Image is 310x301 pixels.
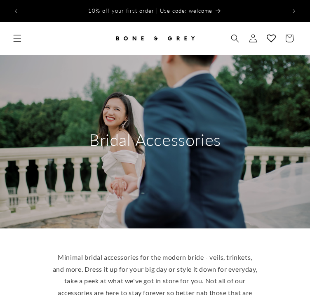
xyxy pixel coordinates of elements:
button: Next announcement [285,2,303,20]
summary: Menu [8,29,26,47]
span: 10% off your first order | Use code: welcome [88,7,212,14]
a: Bone and Grey Bridal [111,26,200,51]
img: Bone and Grey Bridal [114,29,196,47]
h2: Bridal Accessories [77,129,233,150]
summary: Search [226,29,244,47]
button: Previous announcement [7,2,25,20]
